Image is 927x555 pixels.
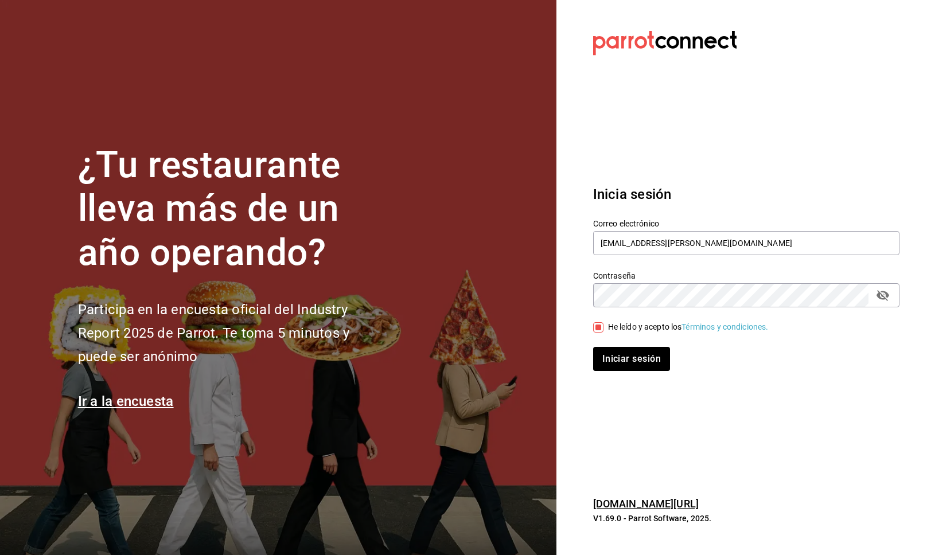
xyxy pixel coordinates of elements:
label: Correo electrónico [593,219,899,227]
a: Términos y condiciones. [681,322,768,331]
h1: ¿Tu restaurante lleva más de un año operando? [78,143,388,275]
h3: Inicia sesión [593,184,899,205]
div: He leído y acepto los [608,321,769,333]
button: passwordField [873,286,893,305]
button: Iniciar sesión [593,347,670,371]
input: Ingresa tu correo electrónico [593,231,899,255]
a: [DOMAIN_NAME][URL] [593,498,699,510]
a: Ir a la encuesta [78,393,174,409]
h2: Participa en la encuesta oficial del Industry Report 2025 de Parrot. Te toma 5 minutos y puede se... [78,298,388,368]
p: V1.69.0 - Parrot Software, 2025. [593,513,899,524]
label: Contraseña [593,271,899,279]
